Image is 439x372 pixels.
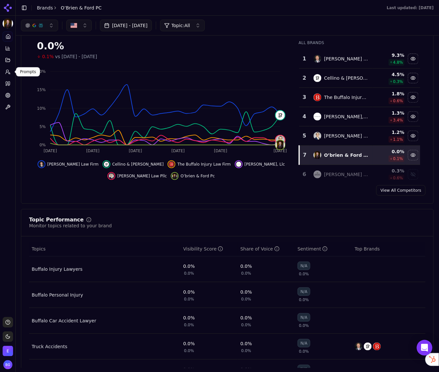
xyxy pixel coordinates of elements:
div: 4 [302,113,307,121]
a: Buffalo Car Accident Lawyer [32,317,96,324]
span: 0.3 % [393,79,403,84]
div: 0.0% [240,289,252,295]
div: 1.3 % [374,110,404,116]
span: 0.0% [241,271,252,276]
img: towey law pllc [314,132,321,140]
th: sentiment [295,242,352,256]
div: 4.5 % [374,71,404,78]
div: 0.0% [183,289,195,295]
button: Hide the buffalo injury law firm data [168,160,231,168]
div: The Buffalo Injury Law Firm [324,94,368,101]
div: N/A [298,262,310,270]
button: Hide o’brien & ford pc data [171,172,215,180]
div: N/A [298,313,310,322]
div: Buffalo Personal Injury [32,292,83,298]
tr: 2cellino & barnesCellino & [PERSON_NAME]4.5%0.3%Hide cellino & barnes data [299,69,420,88]
img: richmond vona, llc [314,113,321,121]
div: Open Intercom Messenger [417,340,432,356]
span: 0.0% [241,322,252,328]
div: 2 [302,74,307,82]
div: 7 [302,151,307,159]
div: 5 [302,132,307,140]
span: vs [DATE] - [DATE] [55,53,97,60]
span: 0.0% [184,322,194,328]
img: cellino & barnes [104,162,109,167]
img: the buffalo injury law firm [373,343,381,350]
a: View All Competitors [376,185,426,196]
img: Elite Legal Marketing [3,346,13,356]
button: Hide richmond vona, llc data [408,111,418,122]
button: Hide cellino & barnes data [408,73,418,83]
div: Visibility Score [183,246,223,252]
span: 0.6 % [393,175,403,181]
img: O’Brien & Ford PC [3,18,13,29]
button: Open organization switcher [3,346,13,356]
div: 1 [302,55,307,63]
span: 0.0% [299,349,309,354]
div: 0.0% [183,315,195,321]
img: towey law pllc [276,136,285,145]
span: 0.0% [184,297,194,302]
tr: 6lipsitz green scime cambria llp[PERSON_NAME] Green [PERSON_NAME] Cambria Llp0.3%0.6%Show lipsitz... [299,165,420,184]
span: [PERSON_NAME] Law Firm [47,162,99,167]
div: 0.0 % [374,148,404,155]
tr: 3the buffalo injury law firmThe Buffalo Injury Law Firm1.8%0.6%Hide the buffalo injury law firm data [299,88,420,107]
tspan: [DATE] [86,149,100,153]
button: Hide richmond vona, llc data [235,160,285,168]
tspan: [DATE] [171,149,185,153]
span: 0.0% [299,323,309,328]
span: [PERSON_NAME], Llc [245,162,285,167]
div: 0.0% [183,340,195,347]
img: lipsitz green scime cambria llp [314,170,321,178]
div: Cellino & [PERSON_NAME] [324,75,368,81]
div: 0.0% [240,315,252,321]
div: 0.3 % [374,168,404,174]
button: Hide cellino & barnes data [103,160,164,168]
span: 0.1% [42,53,54,60]
tspan: [DATE] [274,149,287,153]
img: US [71,22,77,29]
span: O’brien & Ford Pc [181,173,215,179]
div: 0.0% [240,340,252,347]
th: visibilityScore [181,242,238,256]
span: Cellino & [PERSON_NAME] [112,162,164,167]
span: Top Brands [355,246,380,252]
span: 0.0% [241,348,252,353]
span: O’Brien & Ford PC [61,5,102,11]
a: Truck Accidents [32,343,67,350]
div: Data table [299,49,420,256]
th: Top Brands [352,242,426,256]
img: the buffalo injury law firm [314,93,321,101]
div: N/A [298,339,310,348]
img: cellino & barnes [276,111,285,120]
nav: breadcrumb [37,5,102,11]
span: 1.1 % [393,137,403,142]
span: Topics [32,246,46,252]
span: 0.6 % [393,98,403,104]
span: Topic: All [171,22,190,29]
div: N/A [298,287,310,296]
span: 0.0% [184,348,194,353]
tr: 7o’brien & ford pcO’brien & Ford Pc0.0%0.1%Hide o’brien & ford pc data [299,146,420,165]
button: Hide dietrich law firm data [38,160,99,168]
th: Topics [29,242,181,256]
tr: 4richmond vona, llc[PERSON_NAME], Llc1.3%3.4%Hide richmond vona, llc data [299,107,420,126]
tspan: [DATE] [214,149,227,153]
button: Hide towey law pllc data [107,172,167,180]
div: Sentiment [298,246,328,252]
button: Hide o’brien & ford pc data [408,150,418,160]
div: Prompts [16,67,40,76]
th: shareOfVoice [238,242,295,256]
div: Last updated: [DATE] [387,5,434,10]
tspan: 20% [37,69,46,74]
div: Share of Voice [240,246,280,252]
div: 1.8 % [374,90,404,97]
div: [PERSON_NAME] Green [PERSON_NAME] Cambria Llp [324,171,368,178]
img: dietrich law firm [355,343,363,350]
tr: 5towey law pllc[PERSON_NAME] Law Pllc1.2%1.1%Hide towey law pllc data [299,126,420,146]
div: 9.3 % [374,52,404,58]
span: 3.4 % [393,118,403,123]
span: 0.0% [184,271,194,276]
img: towey law pllc [109,173,114,179]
